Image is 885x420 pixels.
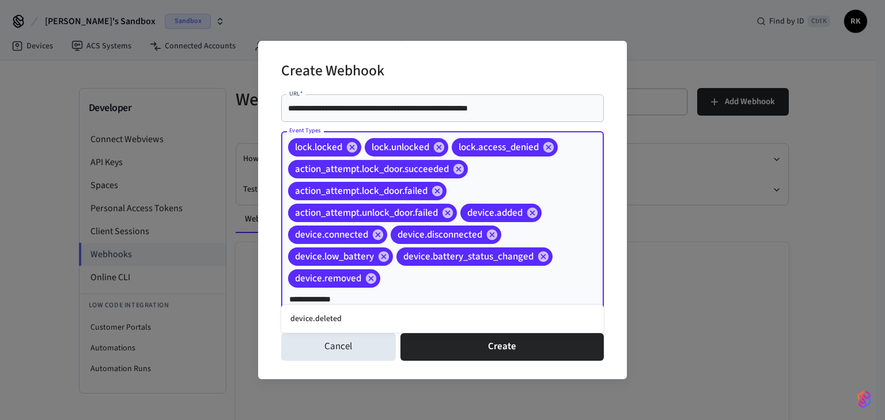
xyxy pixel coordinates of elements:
span: device.removed [288,273,368,284]
div: device.battery_status_changed [396,247,553,266]
button: Cancel [281,333,396,361]
span: device.connected [288,229,375,240]
div: lock.locked [288,138,361,156]
span: action_attempt.lock_door.succeeded [288,163,456,175]
div: lock.access_denied [452,138,558,156]
span: device.added [460,207,530,219]
div: action_attempt.unlock_door.failed [288,204,457,222]
span: action_attempt.unlock_door.failed [288,207,445,219]
span: device.disconnected [391,229,489,240]
div: action_attempt.lock_door.succeeded [288,160,468,178]
button: Create [400,333,604,361]
div: device.disconnected [391,226,501,244]
div: device.low_battery [288,247,393,266]
div: action_attempt.lock_door.failed [288,182,447,200]
span: lock.access_denied [452,142,546,153]
div: device.added [460,204,542,222]
span: lock.locked [288,142,349,153]
div: lock.unlocked [365,138,448,156]
span: action_attempt.lock_door.failed [288,185,434,197]
span: device.battery_status_changed [396,251,540,262]
img: SeamLogoGradient.69752ec5.svg [857,390,871,408]
span: device.low_battery [288,251,381,262]
h2: Create Webhook [281,55,384,90]
label: URL [289,89,302,98]
span: lock.unlocked [365,142,436,153]
div: device.connected [288,226,387,244]
div: device.removed [288,269,380,288]
li: device.deleted [281,310,604,329]
label: Event Types [289,126,321,135]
